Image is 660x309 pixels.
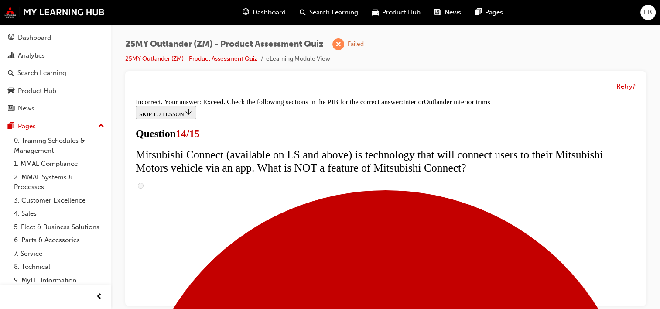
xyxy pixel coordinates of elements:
img: mmal [4,7,105,18]
a: 8. Technical [10,260,108,274]
span: search-icon [8,69,14,77]
span: 25MY Outlander (ZM) - Product Assessment Quiz [125,39,324,49]
a: search-iconSearch Learning [293,3,365,21]
button: SKIP TO LESSON [3,11,64,24]
a: News [3,100,108,117]
span: pages-icon [8,123,14,130]
a: Dashboard [3,30,108,46]
div: Product Hub [18,86,56,96]
a: Search Learning [3,65,108,81]
button: Pages [3,118,108,134]
a: pages-iconPages [468,3,510,21]
span: | [327,39,329,49]
a: guage-iconDashboard [236,3,293,21]
a: 9. MyLH Information [10,274,108,287]
span: prev-icon [96,292,103,302]
span: up-icon [98,120,104,132]
div: News [18,103,34,113]
a: 7. Service [10,247,108,261]
a: 3. Customer Excellence [10,194,108,207]
a: 2. MMAL Systems & Processes [10,171,108,194]
div: Failed [348,40,364,48]
a: Product Hub [3,83,108,99]
span: news-icon [434,7,441,18]
button: DashboardAnalyticsSearch LearningProduct HubNews [3,28,108,118]
a: 25MY Outlander (ZM) - Product Assessment Quiz [125,55,257,62]
div: Search Learning [17,68,66,78]
a: 6. Parts & Accessories [10,233,108,247]
span: guage-icon [243,7,249,18]
a: 1. MMAL Compliance [10,157,108,171]
span: Dashboard [253,7,286,17]
span: chart-icon [8,52,14,60]
a: car-iconProduct Hub [365,3,427,21]
div: Pages [18,121,36,131]
div: Dashboard [18,33,51,43]
span: Product Hub [382,7,421,17]
span: pages-icon [475,7,482,18]
div: Incorrect. Your answer: Exceed. Check the following sections in the PIB for the correct answer:In... [3,3,503,11]
span: SKIP TO LESSON [7,16,61,23]
button: EB [640,5,656,20]
a: Analytics [3,48,108,64]
a: news-iconNews [427,3,468,21]
a: 5. Fleet & Business Solutions [10,220,108,234]
span: News [445,7,461,17]
span: Pages [485,7,503,17]
a: 4. Sales [10,207,108,220]
span: EB [644,7,652,17]
span: car-icon [8,87,14,95]
span: news-icon [8,105,14,113]
button: Retry? [616,82,636,92]
span: car-icon [372,7,379,18]
div: Analytics [18,51,45,61]
a: 0. Training Schedules & Management [10,134,108,157]
span: guage-icon [8,34,14,42]
li: eLearning Module View [266,54,330,64]
span: Search Learning [309,7,358,17]
span: learningRecordVerb_FAIL-icon [332,38,344,50]
span: search-icon [300,7,306,18]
